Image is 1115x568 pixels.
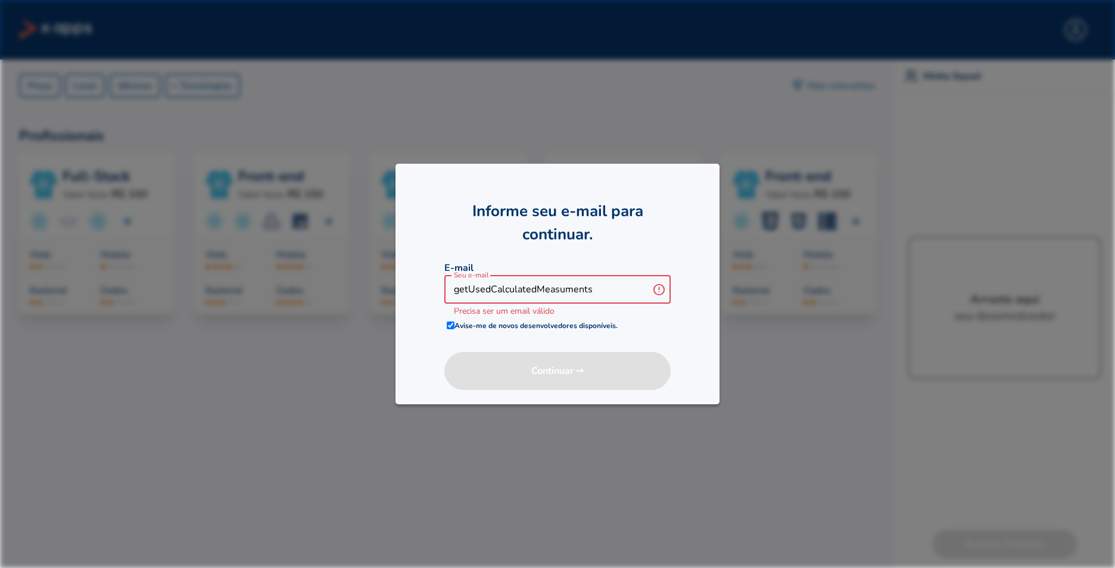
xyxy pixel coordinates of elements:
[444,352,671,390] button: Continuar ➙
[454,321,618,330] b: Avise-me de novos desenvolvedores disponíveis.
[444,261,474,274] b: E-mail
[454,272,489,279] label: Seu e-mail
[444,307,671,316] span: Precisa ser um email válido
[444,199,671,246] h2: Informe seu e-mail para continuar.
